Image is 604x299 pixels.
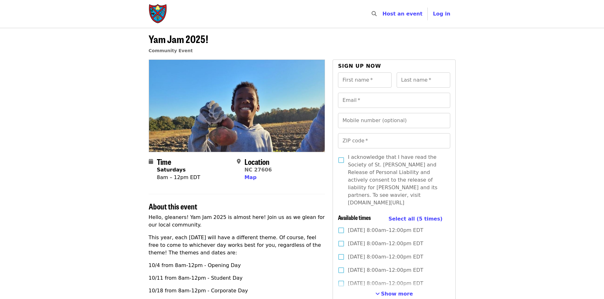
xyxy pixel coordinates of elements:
[380,6,386,22] input: Search
[348,266,423,274] span: [DATE] 8:00am–12:00pm EDT
[157,174,200,181] div: 8am – 12pm EDT
[237,159,241,165] i: map-marker-alt icon
[348,153,445,207] span: I acknowledge that I have read the Society of St. [PERSON_NAME] and Release of Personal Liability...
[149,262,325,269] p: 10/4 from 8am-12pm - Opening Day
[348,280,423,287] span: [DATE] 8:00am–12:00pm EDT
[149,234,325,257] p: This year, each [DATE] will have a different theme. Of course, feel free to come to whichever day...
[149,201,197,212] span: About this event
[149,159,153,165] i: calendar icon
[338,213,371,221] span: Available times
[244,174,257,181] button: Map
[428,8,455,20] button: Log in
[348,253,423,261] span: [DATE] 8:00am–12:00pm EDT
[244,167,272,173] a: NC 27606
[149,48,193,53] a: Community Event
[149,214,325,229] p: Hello, gleaners! Yam Jam 2025 is almost here! Join us as we glean for our local community.
[338,113,450,128] input: Mobile number (optional)
[382,11,422,17] a: Host an event
[338,133,450,148] input: ZIP code
[388,216,442,222] span: Select all (5 times)
[338,93,450,108] input: Email
[375,290,413,298] button: See more timeslots
[157,156,171,167] span: Time
[348,240,423,247] span: [DATE] 8:00am–12:00pm EDT
[149,4,168,24] img: Society of St. Andrew - Home
[348,227,423,234] span: [DATE] 8:00am–12:00pm EDT
[149,274,325,282] p: 10/11 from 8am-12pm - Student Day
[157,167,186,173] strong: Saturdays
[244,174,257,180] span: Map
[244,156,270,167] span: Location
[338,72,392,88] input: First name
[338,63,381,69] span: Sign up now
[149,287,325,295] p: 10/18 from 8am-12pm - Corporate Day
[397,72,450,88] input: Last name
[381,291,413,297] span: Show more
[149,60,325,152] img: Yam Jam 2025! organized by Society of St. Andrew
[372,11,377,17] i: search icon
[388,214,442,224] button: Select all (5 times)
[149,31,208,46] span: Yam Jam 2025!
[433,11,450,17] span: Log in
